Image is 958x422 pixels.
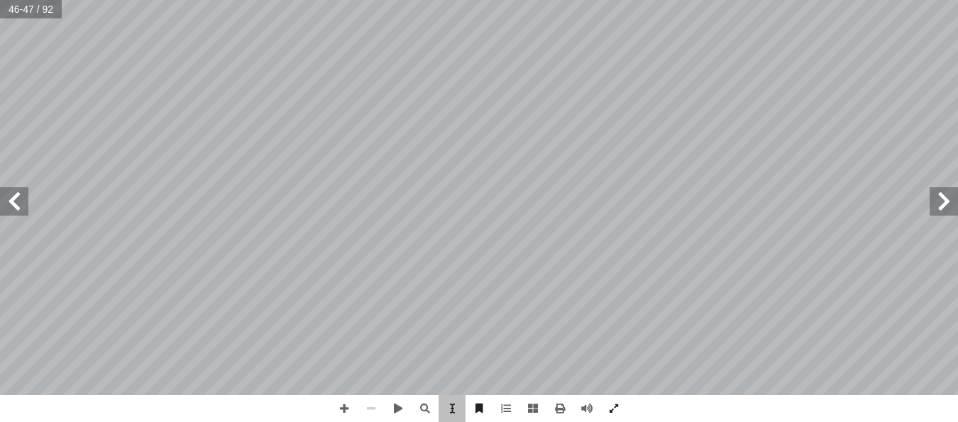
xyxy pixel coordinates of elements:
[325,52,328,61] span: ل
[331,40,334,49] span: ا
[250,40,255,49] span: ح
[638,34,649,44] span: �
[415,40,431,49] span: مارسة
[255,63,260,72] span: ة
[415,52,423,61] span: لى
[305,40,314,49] span: �
[271,40,276,49] span: ة
[394,84,401,94] span: ي
[236,63,245,72] span: ت
[307,52,318,61] span: سلع
[298,40,302,49] span: و
[250,52,260,61] span: �
[252,87,260,96] span: عاد
[359,40,373,49] span: عة، و
[292,84,299,94] span: ق
[285,63,294,72] span: �
[450,87,459,96] span: �
[361,52,366,61] span: ة
[361,84,366,94] span: ة
[647,96,655,106] span: ن
[307,87,316,96] span: �
[306,40,324,49] span: ستخد
[263,87,272,96] span: �
[336,40,344,49] span: ، ل
[375,63,378,72] span: ا
[381,52,387,61] span: ط
[415,63,419,72] span: و
[370,52,375,61] span: م
[395,63,400,72] span: ة
[444,63,452,72] span: هذ
[298,63,307,72] span: ث
[262,84,267,94] span: ال
[676,96,687,106] span: حي
[304,52,309,61] span: ة
[358,87,367,96] span: �
[248,40,257,49] span: ت
[397,73,408,82] span: الم
[708,34,720,43] span: الد
[335,87,341,96] span: ل
[686,60,698,66] span: الطل
[621,34,632,44] span: حي
[246,52,252,61] span: ن
[626,96,629,106] span: :
[269,86,278,95] span: �
[687,96,695,106] span: هر
[593,34,600,44] span: ن
[343,40,348,49] span: ره
[238,40,250,49] span: ياجات
[393,40,402,49] span: �
[316,63,325,72] span: ت
[424,73,436,82] span: س
[368,87,373,96] span: ة
[316,87,322,96] span: ل
[269,84,287,94] span: سطيني
[372,40,381,49] span: �
[346,52,355,61] span: لعة
[282,84,289,94] span: ل
[345,73,350,82] span: ال
[283,73,305,82] span: في الم
[434,84,459,94] span: استخدم
[705,60,711,66] span: ق
[371,63,380,72] span: �
[236,84,270,94] span: تي اكتشف
[275,40,285,49] span: ختل
[647,60,649,66] span: ا
[347,40,356,49] span: �
[264,52,273,61] span: �
[441,52,449,61] span: ومي
[605,60,651,66] span: يكونوا قادرين على:
[667,70,673,77] span: ��ا
[674,96,685,106] span: �
[390,52,396,61] span: ع
[450,52,459,61] span: �
[333,40,338,49] span: ج
[258,63,268,72] span: ض
[438,63,447,72] span: �
[277,73,285,82] span: باد
[328,52,336,61] span: فرة
[426,84,436,94] span: ها ا
[710,60,714,66] span: ي
[699,34,711,43] span: س
[378,84,385,94] span: ل
[397,40,412,49] span: نسان
[288,84,297,93] span: �
[401,84,407,94] span: ن
[338,52,346,61] span: لم
[334,52,343,61] span: �
[343,87,351,96] span: ق
[417,63,424,72] span: ن
[388,63,396,72] span: ، ث
[646,80,653,87] span: ��د
[425,52,428,61] span: ا
[644,80,646,87] span: .
[422,52,425,61] span: �
[382,84,390,94] span: ب
[439,40,444,49] span: و
[348,40,363,49] span: ستقر
[275,87,282,96] span: ن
